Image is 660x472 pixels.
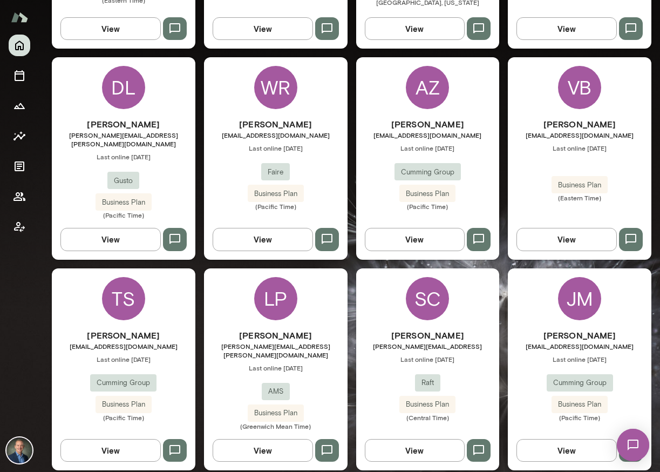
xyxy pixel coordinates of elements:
span: Business Plan [248,188,304,199]
h6: [PERSON_NAME] [508,329,651,342]
span: Last online [DATE] [508,144,651,152]
button: Sessions [9,65,30,86]
h6: [PERSON_NAME] [204,329,348,342]
div: DL [102,66,145,109]
button: View [60,439,161,462]
span: Gusto [107,176,139,186]
span: Business Plan [552,180,608,191]
span: [PERSON_NAME][EMAIL_ADDRESS][PERSON_NAME][DOMAIN_NAME] [52,131,195,148]
span: Business Plan [96,399,152,410]
button: Insights [9,125,30,147]
span: Business Plan [248,408,304,419]
div: AZ [406,66,449,109]
div: WR [254,66,297,109]
div: VB [558,66,601,109]
button: View [365,228,465,251]
span: [EMAIL_ADDRESS][DOMAIN_NAME] [508,131,651,139]
button: View [213,228,313,251]
span: (Eastern Time) [508,193,651,202]
button: Home [9,35,30,56]
span: (Pacific Time) [52,211,195,219]
span: [PERSON_NAME][EMAIL_ADDRESS] [356,342,500,350]
span: Business Plan [399,188,455,199]
button: View [60,228,161,251]
span: Last online [DATE] [356,355,500,363]
img: Mento [11,7,28,28]
div: TS [102,277,145,320]
button: Client app [9,216,30,238]
button: Growth Plan [9,95,30,117]
span: Business Plan [96,197,152,208]
button: View [365,439,465,462]
h6: [PERSON_NAME] [52,329,195,342]
span: Last online [DATE] [204,144,348,152]
span: (Pacific Time) [204,202,348,211]
h6: [PERSON_NAME] [356,329,500,342]
button: View [365,17,465,40]
span: (Central Time) [356,413,500,422]
button: View [516,17,617,40]
h6: [PERSON_NAME] [356,118,500,131]
h6: [PERSON_NAME] [204,118,348,131]
span: [PERSON_NAME][EMAIL_ADDRESS][PERSON_NAME][DOMAIN_NAME] [204,342,348,359]
span: Last online [DATE] [52,355,195,363]
span: [EMAIL_ADDRESS][DOMAIN_NAME] [204,131,348,139]
span: (Pacific Time) [508,413,651,422]
button: View [516,439,617,462]
h6: [PERSON_NAME] [52,118,195,131]
button: View [516,228,617,251]
span: Business Plan [399,399,455,410]
span: [EMAIL_ADDRESS][DOMAIN_NAME] [508,342,651,350]
span: [EMAIL_ADDRESS][DOMAIN_NAME] [52,342,195,350]
span: Raft [415,377,440,388]
span: AMS [262,386,290,397]
div: LP [254,277,297,320]
span: Cumming Group [90,377,157,388]
span: Cumming Group [547,377,613,388]
span: Last online [DATE] [204,363,348,372]
span: (Pacific Time) [356,202,500,211]
button: View [213,17,313,40]
div: JM [558,277,601,320]
span: Faire [261,167,290,178]
button: View [60,17,161,40]
h6: [PERSON_NAME] [508,118,651,131]
button: Documents [9,156,30,177]
img: Michael Alden [6,437,32,463]
span: Last online [DATE] [356,144,500,152]
span: (Greenwich Mean Time) [204,422,348,430]
span: Last online [DATE] [508,355,651,363]
span: (Pacific Time) [52,413,195,422]
span: Cumming Group [394,167,461,178]
button: Members [9,186,30,207]
span: [EMAIL_ADDRESS][DOMAIN_NAME] [356,131,500,139]
div: SC [406,277,449,320]
span: Business Plan [552,399,608,410]
button: View [213,439,313,462]
span: Last online [DATE] [52,152,195,161]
